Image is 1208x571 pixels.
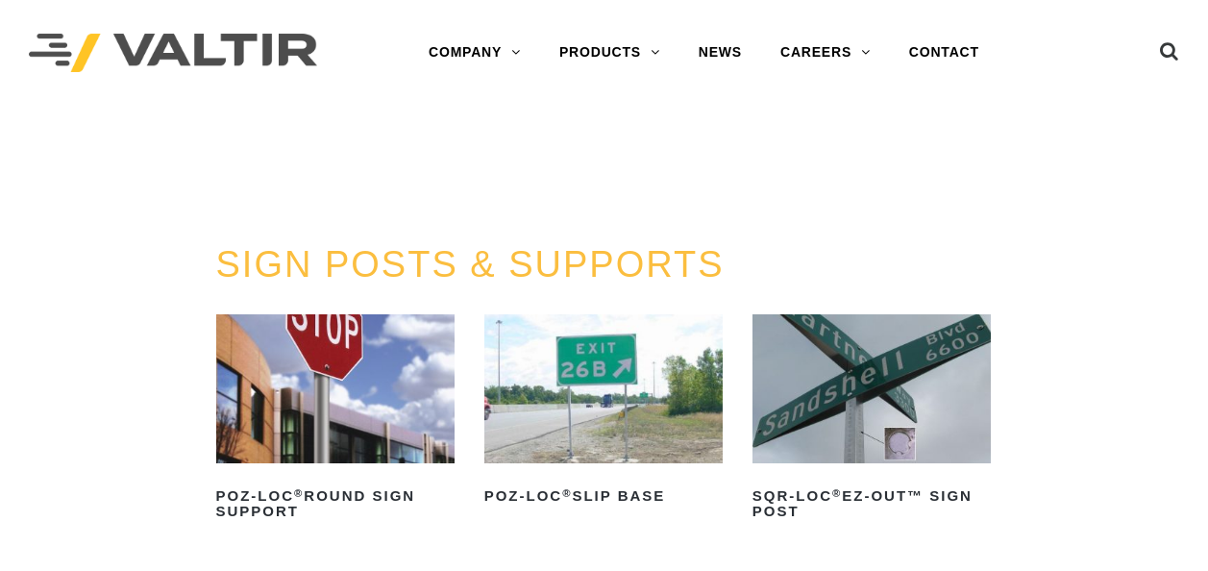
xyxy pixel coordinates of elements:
[562,487,572,499] sup: ®
[484,481,723,511] h2: POZ-LOC Slip Base
[216,481,455,527] h2: POZ-LOC Round Sign Support
[409,34,540,72] a: COMPANY
[216,244,725,285] a: SIGN POSTS & SUPPORTS
[294,487,304,499] sup: ®
[890,34,998,72] a: CONTACT
[679,34,761,72] a: NEWS
[484,314,723,511] a: POZ-LOC®Slip Base
[832,487,842,499] sup: ®
[216,314,455,527] a: POZ-LOC®Round Sign Support
[540,34,679,72] a: PRODUCTS
[752,481,991,527] h2: SQR-LOC EZ-Out™ Sign Post
[761,34,890,72] a: CAREERS
[29,34,317,73] img: Valtir
[752,314,991,527] a: SQR-LOC®EZ-Out™ Sign Post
